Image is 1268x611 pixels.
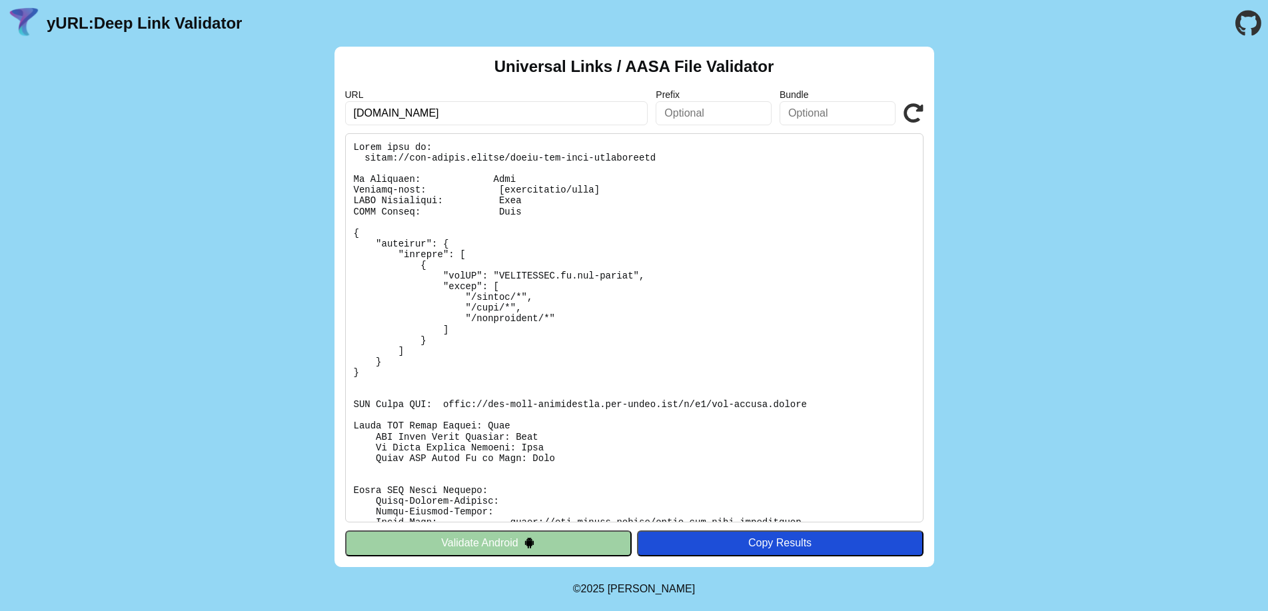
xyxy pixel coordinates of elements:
[47,14,242,33] a: yURL:Deep Link Validator
[637,530,924,556] button: Copy Results
[345,89,648,100] label: URL
[345,101,648,125] input: Required
[644,537,917,549] div: Copy Results
[780,101,896,125] input: Optional
[7,6,41,41] img: yURL Logo
[656,101,772,125] input: Optional
[524,537,535,548] img: droidIcon.svg
[494,57,774,76] h2: Universal Links / AASA File Validator
[780,89,896,100] label: Bundle
[345,530,632,556] button: Validate Android
[573,567,695,611] footer: ©
[656,89,772,100] label: Prefix
[608,583,696,594] a: Michael Ibragimchayev's Personal Site
[581,583,605,594] span: 2025
[345,133,924,522] pre: Lorem ipsu do: sitam://con-adipis.elitse/doeiu-tem-inci-utlaboreetd Ma Aliquaen: Admi Veniamq-nos...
